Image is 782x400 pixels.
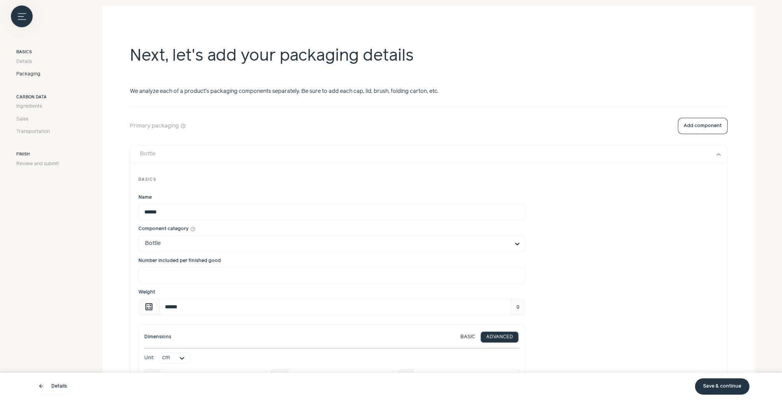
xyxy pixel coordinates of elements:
[144,355,154,362] div: Unit
[138,267,525,283] input: Number included per finished good
[138,258,221,263] span: Number included per finished good
[16,58,32,65] span: Details
[138,290,155,295] span: Weight
[678,118,728,134] button: Add component
[144,334,171,341] h3: Dimensions
[16,128,50,135] span: Transportation
[180,122,186,130] button: help_outline
[16,71,59,78] a: Packaging
[16,152,59,158] h3: Finish
[16,49,59,56] h3: Basics
[130,145,727,163] button: Bottle expand_more
[16,128,59,135] a: Transportation
[271,369,287,385] span: W
[16,58,59,65] a: Details
[16,71,40,78] span: Packaging
[130,44,728,85] h2: Next, let's add your packaging details
[16,94,59,101] h3: Carbon data
[138,225,189,232] span: Component category
[511,299,525,315] span: g
[16,116,28,123] span: Sales
[138,299,159,315] span: This field can accept calculated expressions (e.g. '100*1.2')
[481,332,518,342] button: ADVANCED
[144,369,159,385] span: L
[398,369,413,385] span: D
[190,226,196,232] button: Component category
[138,171,719,189] div: Basics
[16,103,59,110] a: Ingredients
[138,204,525,220] input: Name
[145,236,509,252] input: Component category help_outline
[16,161,59,168] a: Review and submit
[714,150,723,159] button: expand_more
[16,103,42,110] span: Ingredients
[38,383,44,390] span: arrow_back
[130,122,179,130] span: Primary packaging
[695,378,749,395] a: Save & continue
[138,195,152,200] span: Name
[159,299,511,315] input: Weight calculate g
[455,332,481,342] button: BASIC
[33,378,72,395] a: arrow_back Details
[130,87,528,96] p: We analyze each of a product's packaging components separately. Be sure to add each cap, lid, bru...
[140,150,156,158] div: Bottle
[16,116,59,123] a: Sales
